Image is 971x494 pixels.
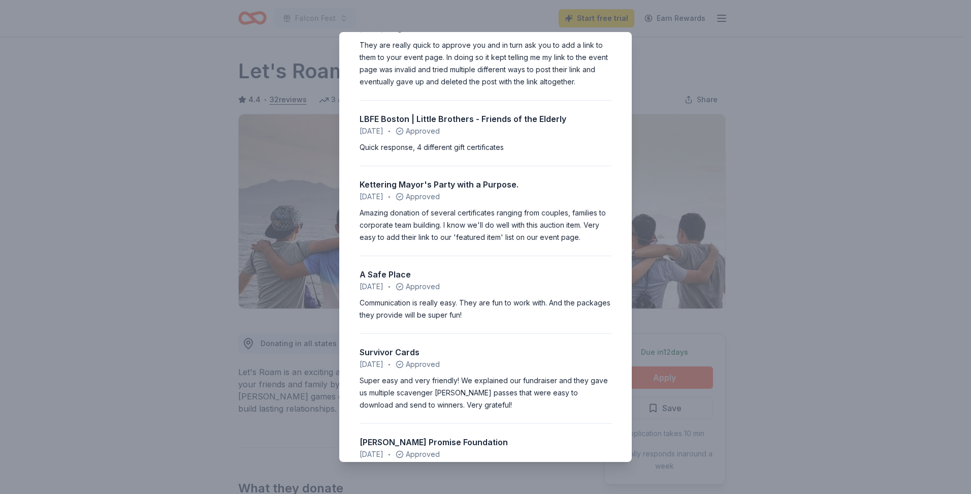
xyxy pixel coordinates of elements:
[360,297,611,321] div: Communication is really easy. They are fun to work with. And the packages they provide will be su...
[388,450,391,458] span: •
[388,127,391,135] span: •
[360,375,611,411] div: Super easy and very friendly! We explained our fundraiser and they gave us multiple scavenger [PE...
[360,436,611,448] div: [PERSON_NAME] Promise Foundation
[360,346,611,358] div: Survivor Cards
[360,191,611,203] div: Approved
[360,207,611,243] div: Amazing donation of several certificates ranging from couples, families to corporate team buildin...
[360,113,611,125] div: LBFE Boston | Little Brothers - Friends of the Elderly
[360,268,611,281] div: A Safe Place
[360,125,611,137] div: Approved
[360,141,611,153] div: Quick response, 4 different gift certificates
[388,283,391,291] span: •
[360,125,383,137] span: [DATE]
[360,358,383,370] span: [DATE]
[388,25,391,33] span: •
[360,358,611,370] div: Approved
[388,360,391,368] span: •
[360,448,611,460] div: Approved
[360,191,383,203] span: [DATE]
[360,281,383,293] span: [DATE]
[360,39,611,88] div: They are really quick to approve you and in turn ask you to add a link to them to your event page...
[360,178,611,191] div: Kettering Mayor's Party with a Purpose.
[360,281,611,293] div: Approved
[360,448,383,460] span: [DATE]
[388,193,391,201] span: •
